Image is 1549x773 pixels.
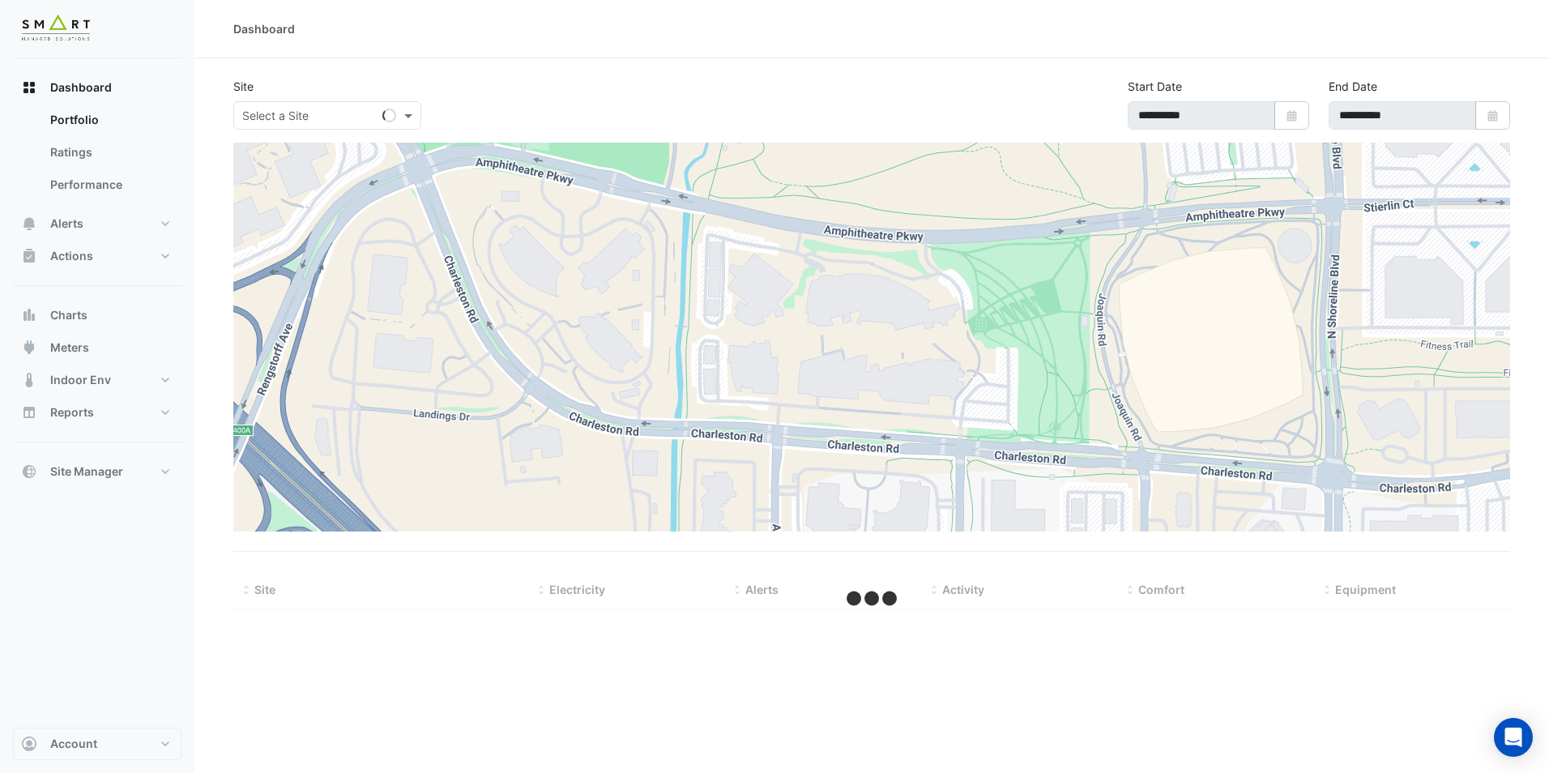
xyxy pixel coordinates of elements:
[13,728,181,760] button: Account
[13,207,181,240] button: Alerts
[21,79,37,96] app-icon: Dashboard
[13,396,181,429] button: Reports
[549,583,605,596] span: Electricity
[50,340,89,356] span: Meters
[37,136,181,169] a: Ratings
[19,13,92,45] img: Company Logo
[1128,78,1182,95] label: Start Date
[21,248,37,264] app-icon: Actions
[21,340,37,356] app-icon: Meters
[1494,718,1533,757] div: Open Intercom Messenger
[1335,583,1396,596] span: Equipment
[37,104,181,136] a: Portfolio
[50,404,94,421] span: Reports
[21,463,37,480] app-icon: Site Manager
[37,169,181,201] a: Performance
[1138,583,1184,596] span: Comfort
[745,583,779,596] span: Alerts
[942,583,984,596] span: Activity
[1329,78,1377,95] label: End Date
[13,299,181,331] button: Charts
[50,372,111,388] span: Indoor Env
[21,216,37,232] app-icon: Alerts
[21,372,37,388] app-icon: Indoor Env
[233,20,295,37] div: Dashboard
[50,216,83,232] span: Alerts
[50,79,112,96] span: Dashboard
[13,240,181,272] button: Actions
[21,404,37,421] app-icon: Reports
[50,463,123,480] span: Site Manager
[50,307,87,323] span: Charts
[50,736,97,752] span: Account
[13,331,181,364] button: Meters
[233,78,254,95] label: Site
[13,71,181,104] button: Dashboard
[254,583,275,596] span: Site
[13,455,181,488] button: Site Manager
[21,307,37,323] app-icon: Charts
[13,364,181,396] button: Indoor Env
[50,248,93,264] span: Actions
[13,104,181,207] div: Dashboard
